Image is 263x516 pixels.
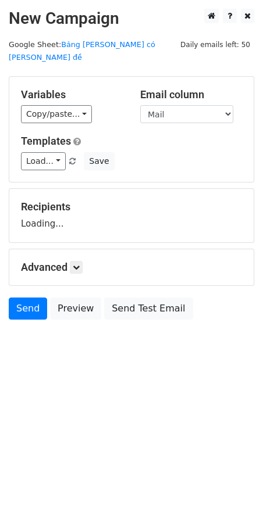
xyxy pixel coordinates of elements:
[9,298,47,320] a: Send
[21,200,242,213] h5: Recipients
[176,38,254,51] span: Daily emails left: 50
[21,261,242,274] h5: Advanced
[21,88,123,101] h5: Variables
[9,40,155,62] small: Google Sheet:
[140,88,242,101] h5: Email column
[9,9,254,28] h2: New Campaign
[21,135,71,147] a: Templates
[21,200,242,231] div: Loading...
[176,40,254,49] a: Daily emails left: 50
[21,105,92,123] a: Copy/paste...
[84,152,114,170] button: Save
[50,298,101,320] a: Preview
[9,40,155,62] a: Bảng [PERSON_NAME] có [PERSON_NAME] đề
[104,298,193,320] a: Send Test Email
[21,152,66,170] a: Load...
